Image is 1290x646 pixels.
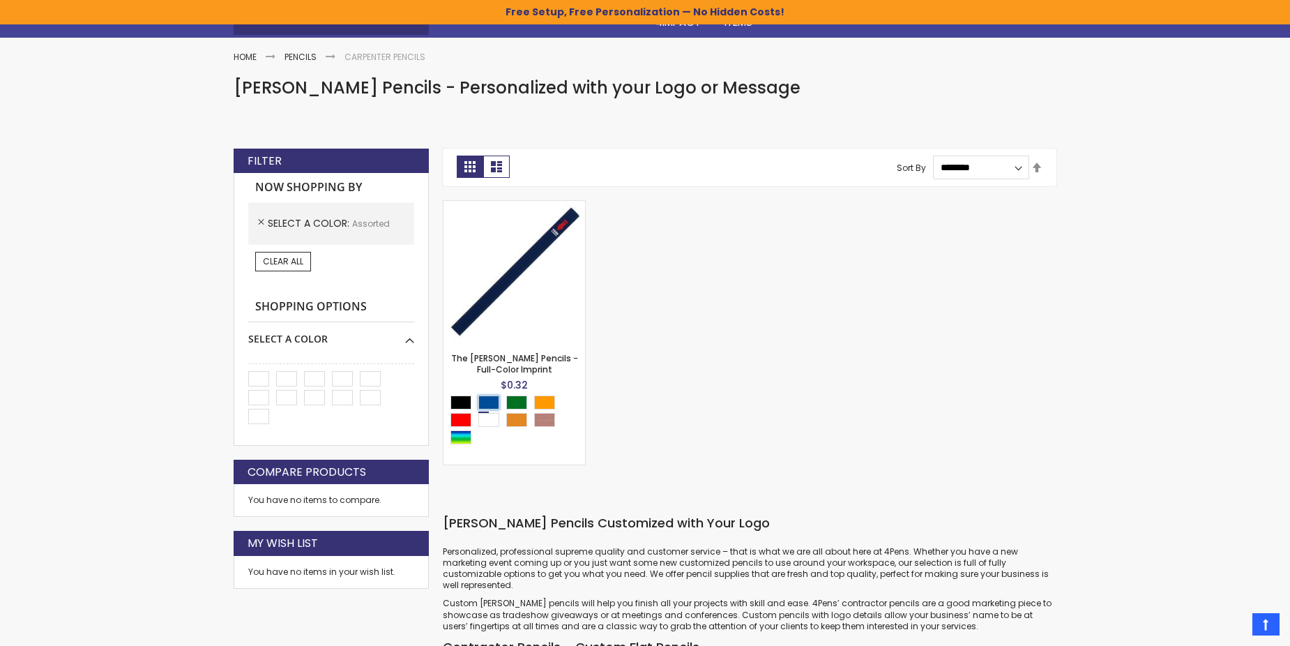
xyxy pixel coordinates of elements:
strong: Compare Products [248,465,366,480]
strong: Carpenter Pencils [344,51,425,63]
span: $0.32 [501,378,528,392]
strong: My Wish List [248,536,318,551]
div: Select A Color [248,322,414,346]
span: Select A Color [268,216,352,230]
div: Assorted [450,430,471,444]
h1: [PERSON_NAME] Pencils - Personalized with your Logo or Message [234,77,1056,99]
div: Red [450,413,471,427]
label: Sort By [897,161,926,173]
div: Black [450,396,471,410]
div: Orange [534,396,555,410]
strong: Now Shopping by [248,173,414,202]
a: The [PERSON_NAME] Pencils - Full-Color Imprint [451,352,578,375]
strong: Shopping Options [248,292,414,322]
img: The Carpenter Pencils - Full-Color Imprint-Assorted [443,201,585,343]
div: Dark Blue [478,396,499,410]
span: Clear All [263,255,303,267]
iframe: Google Customer Reviews [1175,608,1290,646]
a: Home [234,51,257,63]
p: Personalized, professional supreme quality and customer service – that is what we are all about h... [443,546,1056,592]
strong: Grid [457,156,483,178]
p: Custom [PERSON_NAME] pencils will help you finish all your projects with skill and ease. 4Pens’ c... [443,598,1056,632]
h3: [PERSON_NAME] Pencils Customized with Your Logo [443,515,1056,532]
div: White [478,413,499,427]
div: You have no items in your wish list. [248,566,414,578]
div: Natural [534,413,555,427]
span: Assorted [352,218,390,230]
strong: Filter [248,153,282,169]
div: School Bus Yellow [506,413,527,427]
div: Green [506,396,527,410]
a: Pencils [284,51,317,63]
a: Clear All [255,252,311,271]
a: The Carpenter Pencils - Full-Color Imprint-Assorted [443,200,585,212]
div: You have no items to compare. [234,484,429,517]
